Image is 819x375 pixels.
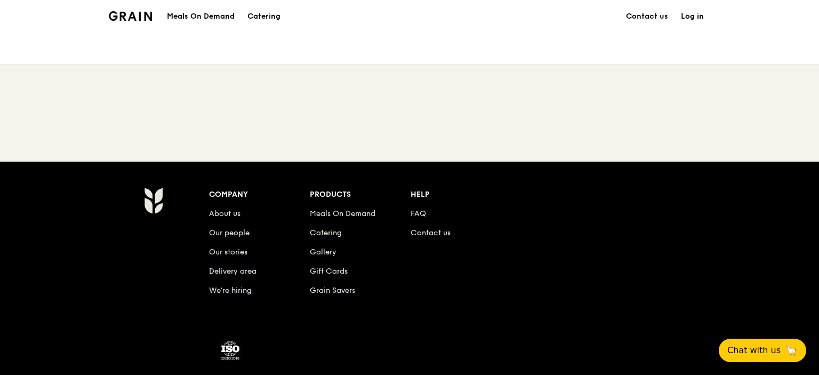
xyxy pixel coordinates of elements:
[209,187,310,202] div: Company
[785,344,798,357] span: 🦙
[719,339,806,362] button: Chat with us🦙
[310,248,336,257] a: Gallery
[109,11,152,21] img: Grain
[411,228,451,237] a: Contact us
[411,209,426,218] a: FAQ
[160,11,241,22] a: Meals On Demand
[310,228,342,237] a: Catering
[209,267,256,276] a: Delivery area
[411,187,511,202] div: Help
[209,209,240,218] a: About us
[241,1,287,33] a: Catering
[727,344,781,357] span: Chat with us
[310,187,411,202] div: Products
[310,267,348,276] a: Gift Cards
[310,286,355,295] a: Grain Savers
[209,248,247,257] a: Our stories
[220,340,241,361] img: ISO Certified
[310,209,375,218] a: Meals On Demand
[209,286,252,295] a: We’re hiring
[620,1,675,33] a: Contact us
[144,187,163,214] img: Grain
[247,1,280,33] div: Catering
[167,11,235,22] h1: Meals On Demand
[209,228,250,237] a: Our people
[675,1,710,33] a: Log in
